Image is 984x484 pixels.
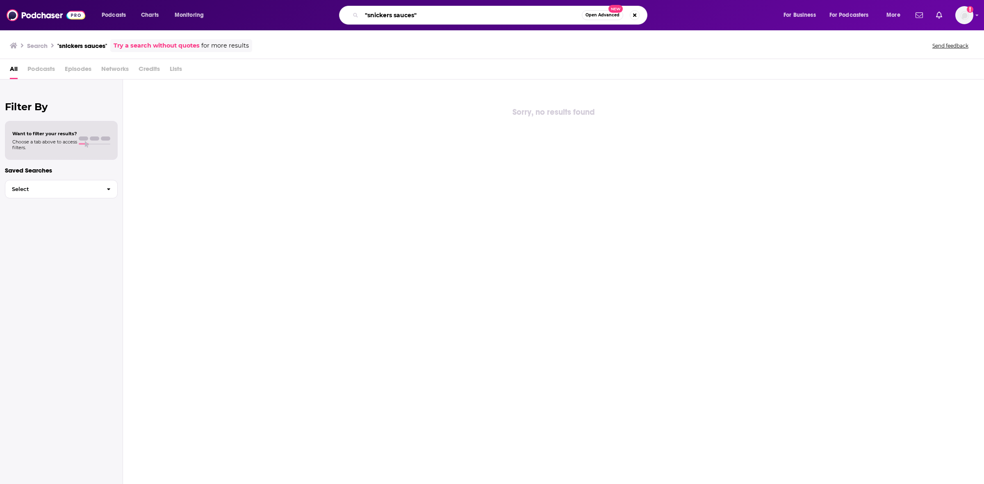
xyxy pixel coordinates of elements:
span: New [608,5,623,13]
h3: Search [27,42,48,50]
div: Sorry, no results found [123,106,984,119]
button: Select [5,180,118,198]
span: Choose a tab above to access filters. [12,139,77,150]
span: Credits [139,62,160,79]
a: Show notifications dropdown [912,8,926,22]
button: open menu [824,9,881,22]
span: Logged in as hjones [955,6,973,24]
span: Want to filter your results? [12,131,77,136]
button: open menu [881,9,911,22]
span: Select [5,186,100,192]
span: More [886,9,900,21]
button: Open AdvancedNew [582,10,623,20]
span: Episodes [65,62,91,79]
span: For Podcasters [829,9,869,21]
span: Charts [141,9,159,21]
span: for more results [201,41,249,50]
button: open menu [778,9,826,22]
button: open menu [169,9,214,22]
h3: "snickers sauces" [57,42,107,50]
button: open menu [96,9,137,22]
h2: Filter By [5,101,118,113]
button: Show profile menu [955,6,973,24]
a: All [10,62,18,79]
input: Search podcasts, credits, & more... [362,9,582,22]
img: Podchaser - Follow, Share and Rate Podcasts [7,7,85,23]
span: Podcasts [27,62,55,79]
span: Networks [101,62,129,79]
img: User Profile [955,6,973,24]
span: For Business [784,9,816,21]
a: Try a search without quotes [114,41,200,50]
svg: Add a profile image [967,6,973,13]
a: Show notifications dropdown [933,8,945,22]
a: Charts [136,9,164,22]
span: Open Advanced [585,13,620,17]
span: Lists [170,62,182,79]
p: Saved Searches [5,166,118,174]
span: Podcasts [102,9,126,21]
span: Monitoring [175,9,204,21]
button: Send feedback [930,42,971,49]
div: Search podcasts, credits, & more... [347,6,655,25]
